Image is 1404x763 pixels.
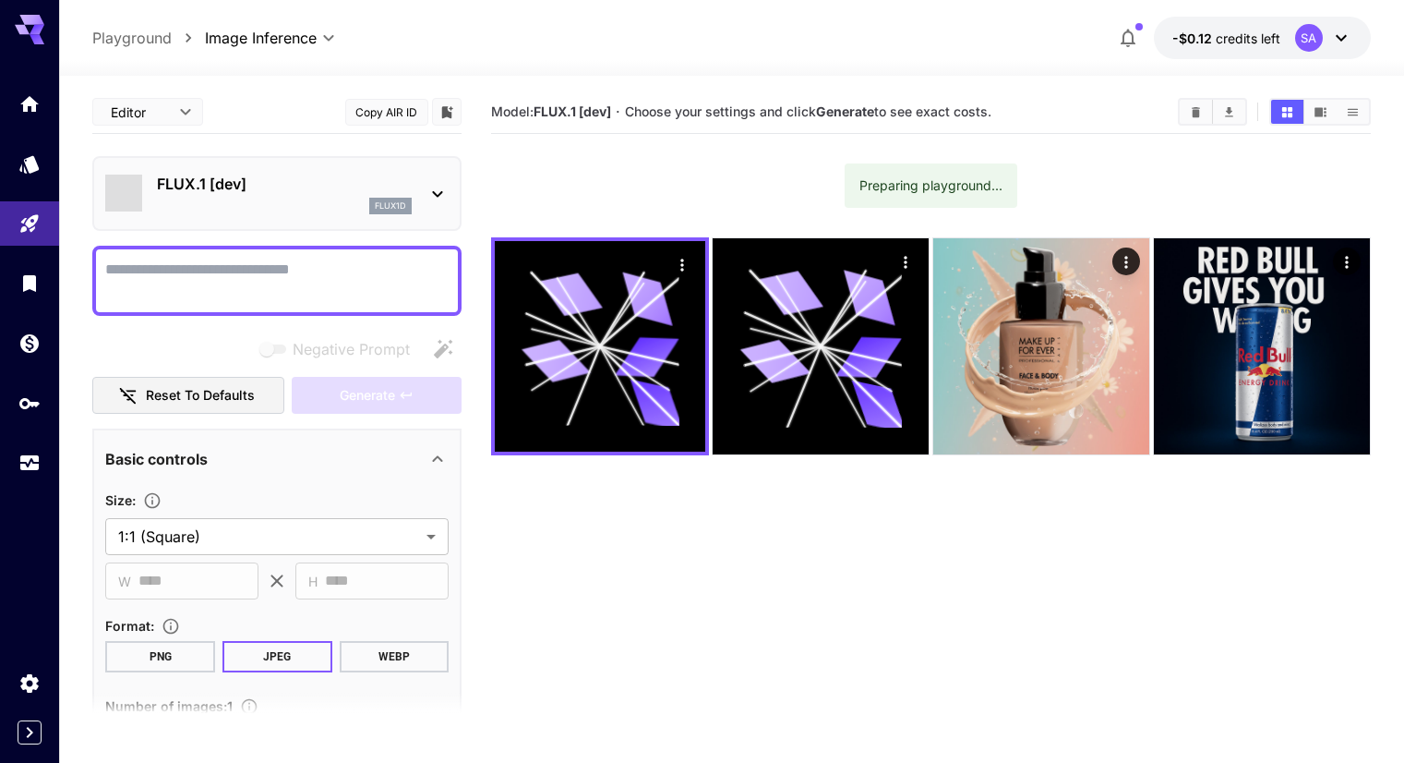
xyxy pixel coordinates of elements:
span: credits left [1216,30,1280,46]
div: Wallet [18,332,41,355]
button: JPEG [222,641,332,672]
button: Show images in video view [1304,100,1337,124]
div: Actions [668,250,696,278]
b: FLUX.1 [dev] [534,103,611,119]
span: Format : [105,618,154,634]
div: Actions [1112,248,1140,275]
div: Clear ImagesDownload All [1178,98,1247,126]
button: Adjust the dimensions of the generated image by specifying its width and height in pixels, or sel... [136,491,169,510]
button: Show images in list view [1337,100,1369,124]
div: Home [18,92,41,115]
button: Add to library [438,101,455,123]
div: Basic controls [105,437,449,481]
span: Choose your settings and click to see exact costs. [625,103,991,119]
span: Negative prompts are not compatible with the selected model. [256,337,425,360]
button: Choose the file format for the output image. [154,617,187,636]
p: flux1d [375,200,406,212]
div: Settings [18,672,41,695]
div: Show images in grid viewShow images in video viewShow images in list view [1269,98,1371,126]
button: Download All [1213,100,1245,124]
button: Show images in grid view [1271,100,1303,124]
button: PNG [105,641,215,672]
button: Reset to defaults [92,377,284,415]
p: Basic controls [105,448,208,470]
img: 2Q== [1154,238,1370,454]
span: -$0.12 [1172,30,1216,46]
div: Actions [1333,248,1361,275]
b: Generate [816,103,874,119]
span: Model: [491,103,611,119]
div: FLUX.1 [dev]flux1d [105,165,449,222]
p: · [616,101,620,123]
img: Z [933,238,1149,454]
div: -$0.1209 [1172,29,1280,48]
div: Usage [18,452,41,475]
button: WEBP [340,641,450,672]
button: Copy AIR ID [345,99,428,126]
div: Playground [18,212,41,236]
div: Preparing playground... [859,169,1002,202]
div: Actions [892,248,919,275]
a: Playground [92,27,172,49]
span: W [118,571,131,592]
span: Negative Prompt [293,338,410,360]
span: 1:1 (Square) [118,526,419,548]
div: Models [18,152,41,176]
div: Library [18,272,41,295]
span: H [308,571,318,592]
button: -$0.1209SA [1154,17,1371,59]
span: Image Inference [205,27,317,49]
p: FLUX.1 [dev] [157,173,412,195]
button: Expand sidebar [18,721,42,745]
div: API Keys [18,392,41,415]
span: Editor [111,103,168,122]
nav: breadcrumb [92,27,205,49]
div: SA [1295,24,1323,52]
span: Size : [105,492,136,508]
button: Clear Images [1180,100,1212,124]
